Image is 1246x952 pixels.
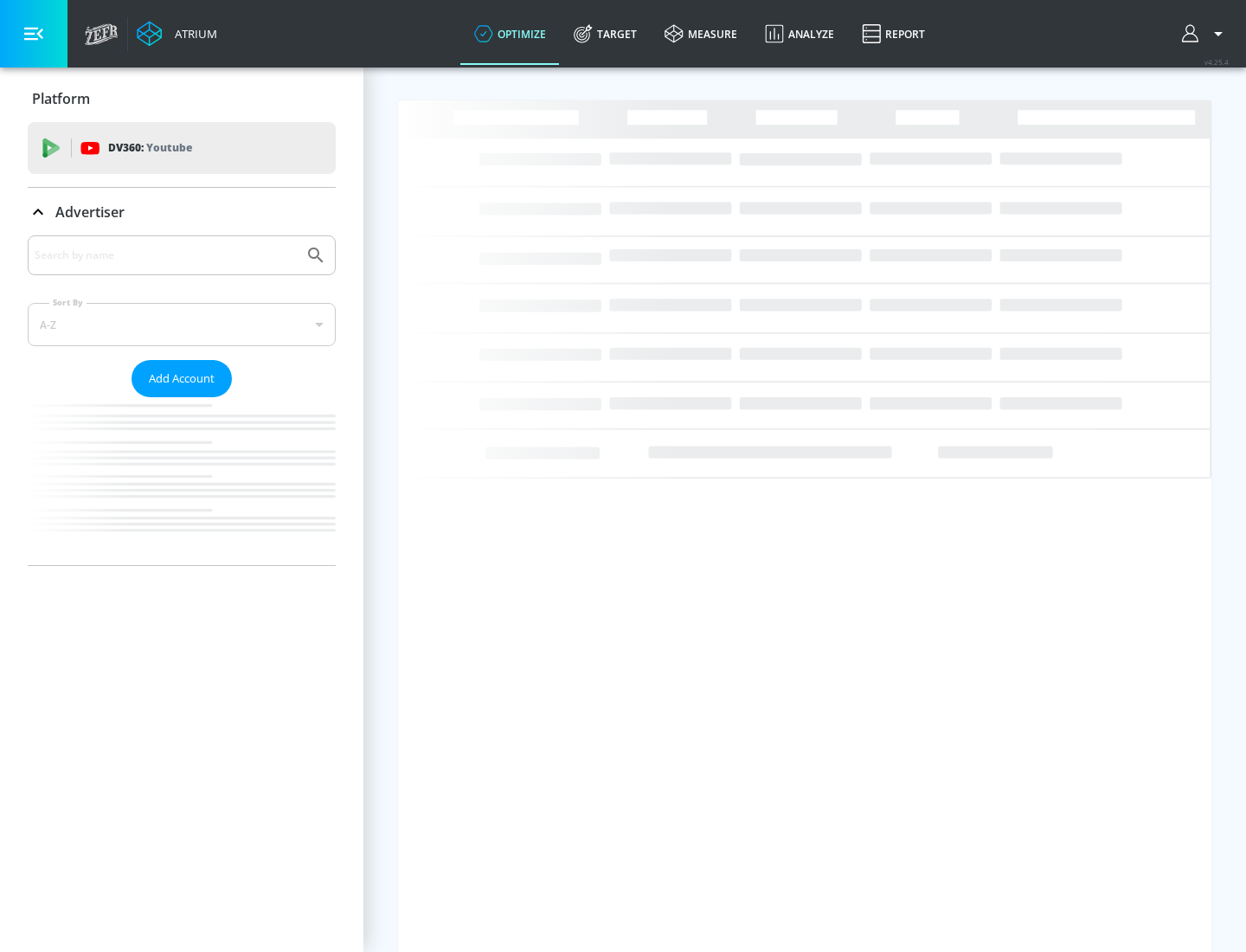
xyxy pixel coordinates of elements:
[146,138,192,157] p: Youtube
[848,3,939,65] a: Report
[28,235,336,565] div: Advertiser
[460,3,560,65] a: optimize
[55,203,125,222] p: Advertiser
[28,188,336,236] div: Advertiser
[28,397,336,565] nav: list of Advertiser
[651,3,751,65] a: measure
[108,138,192,158] p: DV360:
[1204,57,1229,67] span: v 4.25.4
[35,244,297,267] input: Search by name
[560,3,651,65] a: Target
[28,74,336,123] div: Platform
[168,26,217,42] div: Atrium
[751,3,848,65] a: Analyze
[28,122,336,174] div: DV360: Youtube
[149,369,215,389] span: Add Account
[28,303,336,346] div: A-Z
[49,297,87,308] label: Sort By
[132,360,232,397] button: Add Account
[137,21,217,47] a: Atrium
[32,89,90,108] p: Platform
